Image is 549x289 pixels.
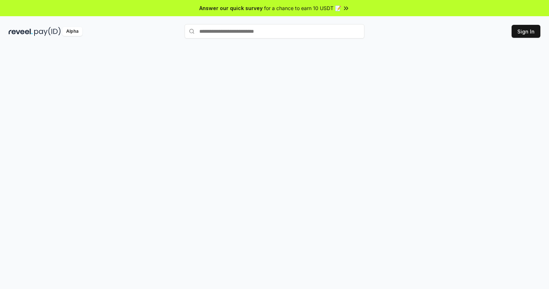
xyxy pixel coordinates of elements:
img: reveel_dark [9,27,33,36]
div: Alpha [62,27,82,36]
span: for a chance to earn 10 USDT 📝 [264,4,341,12]
button: Sign In [512,25,540,38]
span: Answer our quick survey [199,4,263,12]
img: pay_id [34,27,61,36]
